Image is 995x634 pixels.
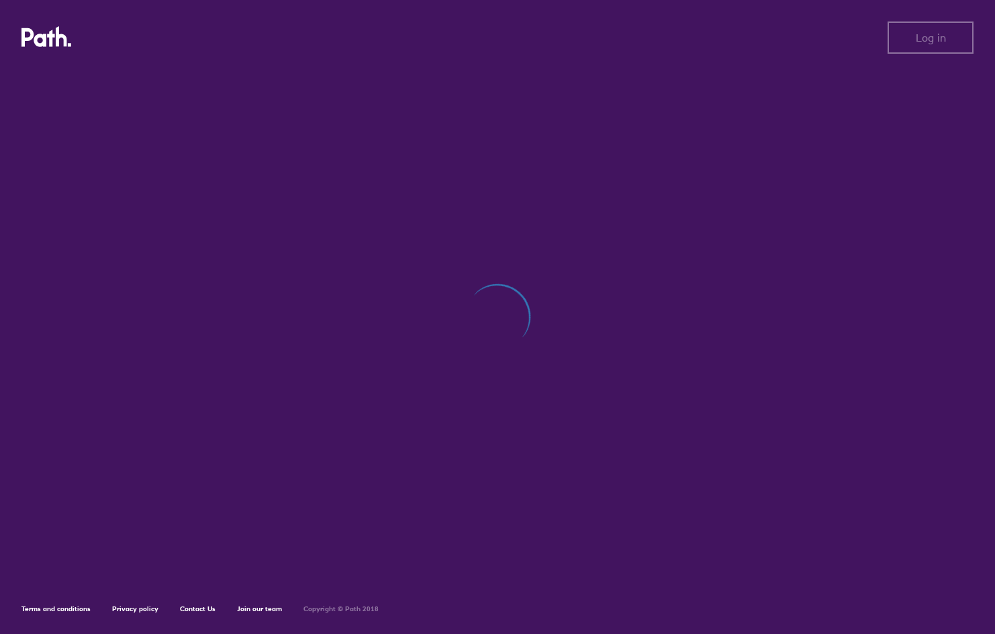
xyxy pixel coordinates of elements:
[180,604,216,613] a: Contact Us
[303,605,379,613] h6: Copyright © Path 2018
[21,604,91,613] a: Terms and conditions
[237,604,282,613] a: Join our team
[916,32,946,44] span: Log in
[112,604,158,613] a: Privacy policy
[888,21,974,54] button: Log in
